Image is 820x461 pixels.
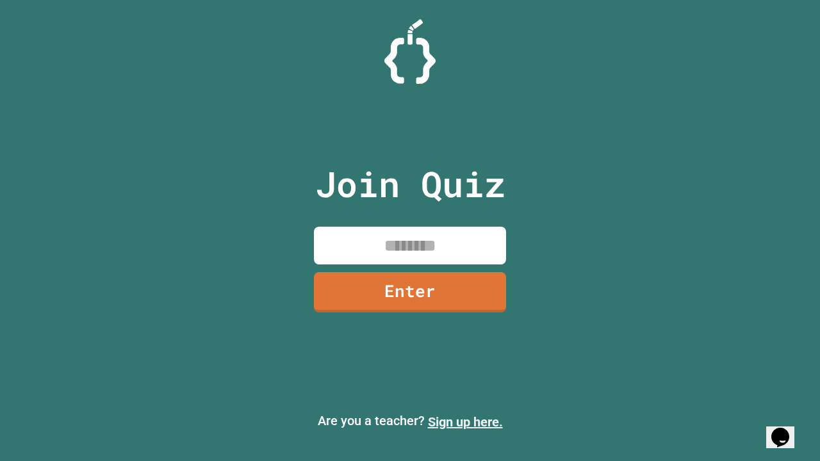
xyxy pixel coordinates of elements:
iframe: chat widget [766,410,807,448]
a: Enter [314,272,506,312]
p: Join Quiz [315,158,505,211]
img: Logo.svg [384,19,436,84]
a: Sign up here. [428,414,503,430]
p: Are you a teacher? [10,411,810,432]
